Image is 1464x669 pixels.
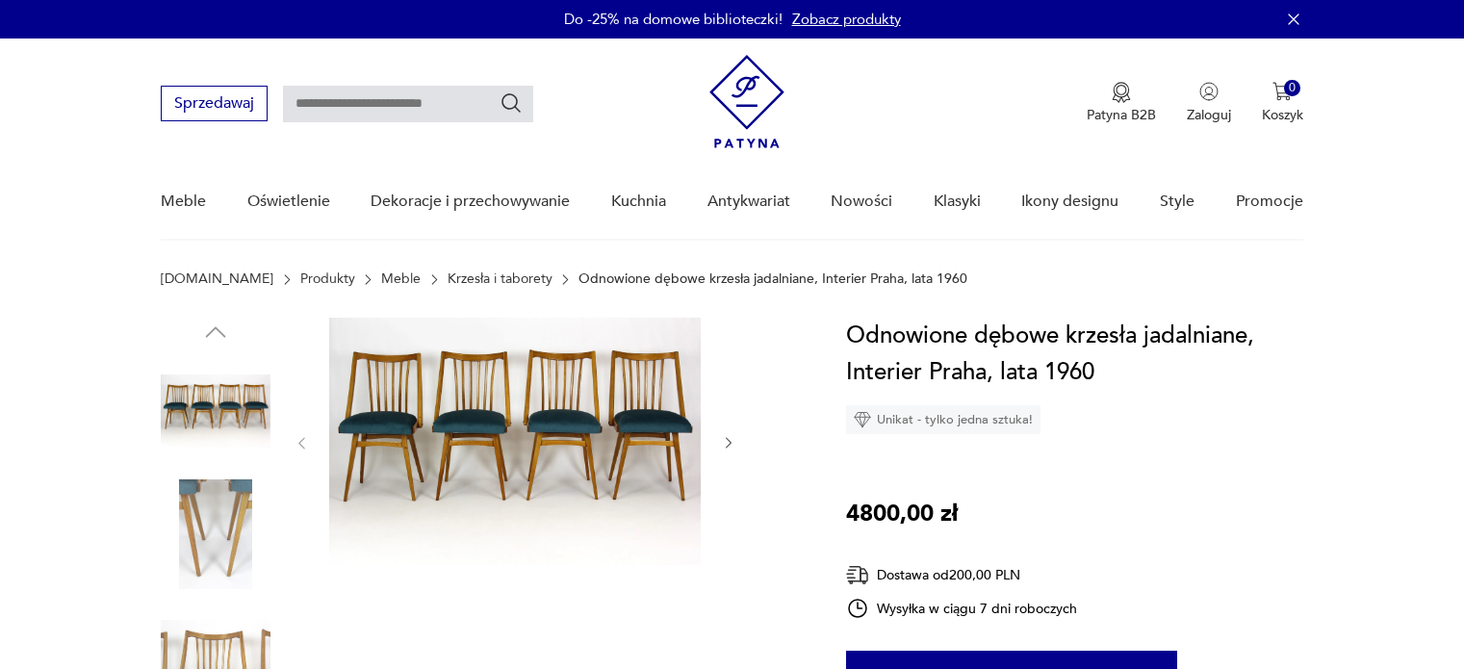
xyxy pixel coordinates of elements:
[1087,82,1156,124] button: Patyna B2B
[448,271,552,287] a: Krzesła i taborety
[1187,106,1231,124] p: Zaloguj
[846,563,1077,587] div: Dostawa od 200,00 PLN
[1284,80,1300,96] div: 0
[846,318,1303,391] h1: Odnowione dębowe krzesła jadalniane, Interier Praha, lata 1960
[1021,165,1118,239] a: Ikony designu
[329,318,701,565] img: Zdjęcie produktu Odnowione dębowe krzesła jadalniane, Interier Praha, lata 1960
[161,356,270,466] img: Zdjęcie produktu Odnowione dębowe krzesła jadalniane, Interier Praha, lata 1960
[1262,82,1303,124] button: 0Koszyk
[934,165,981,239] a: Klasyki
[831,165,892,239] a: Nowości
[161,479,270,589] img: Zdjęcie produktu Odnowione dębowe krzesła jadalniane, Interier Praha, lata 1960
[1199,82,1219,101] img: Ikonka użytkownika
[792,10,901,29] a: Zobacz produkty
[611,165,666,239] a: Kuchnia
[247,165,330,239] a: Oświetlenie
[846,597,1077,620] div: Wysyłka w ciągu 7 dni roboczych
[381,271,421,287] a: Meble
[1272,82,1292,101] img: Ikona koszyka
[1236,165,1303,239] a: Promocje
[846,496,958,532] p: 4800,00 zł
[1187,82,1231,124] button: Zaloguj
[371,165,570,239] a: Dekoracje i przechowywanie
[161,271,273,287] a: [DOMAIN_NAME]
[1112,82,1131,103] img: Ikona medalu
[709,55,784,148] img: Patyna - sklep z meblami i dekoracjami vintage
[500,91,523,115] button: Szukaj
[564,10,783,29] p: Do -25% na domowe biblioteczki!
[161,98,268,112] a: Sprzedawaj
[707,165,790,239] a: Antykwariat
[1087,82,1156,124] a: Ikona medaluPatyna B2B
[854,411,871,428] img: Ikona diamentu
[161,86,268,121] button: Sprzedawaj
[846,405,1040,434] div: Unikat - tylko jedna sztuka!
[300,271,355,287] a: Produkty
[578,271,967,287] p: Odnowione dębowe krzesła jadalniane, Interier Praha, lata 1960
[1087,106,1156,124] p: Patyna B2B
[1262,106,1303,124] p: Koszyk
[161,165,206,239] a: Meble
[846,563,869,587] img: Ikona dostawy
[1160,165,1194,239] a: Style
